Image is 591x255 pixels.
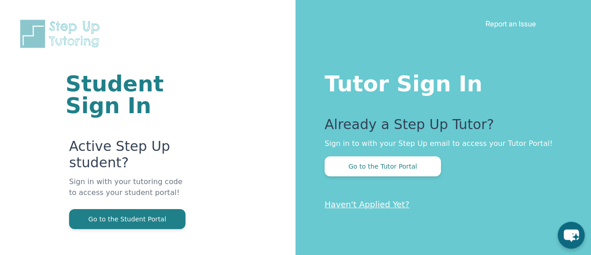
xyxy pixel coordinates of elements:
[325,200,410,209] a: Haven't Applied Yet?
[18,18,105,50] img: Step Up Tutoring horizontal logo
[325,138,555,149] p: Sign in to with your Step Up email to access your Tutor Portal!
[325,156,441,176] button: Go to the Tutor Portal
[65,73,186,116] h1: Student Sign In
[69,209,185,229] button: Go to the Student Portal
[325,162,441,170] a: Go to the Tutor Portal
[69,215,185,223] a: Go to the Student Portal
[69,176,186,209] p: Sign in with your tutoring code to access your student portal!
[325,69,555,95] h1: Tutor Sign In
[558,222,585,249] button: chat-button
[69,138,186,176] p: Active Step Up student?
[486,19,536,28] a: Report an Issue
[325,116,555,138] p: Already a Step Up Tutor?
